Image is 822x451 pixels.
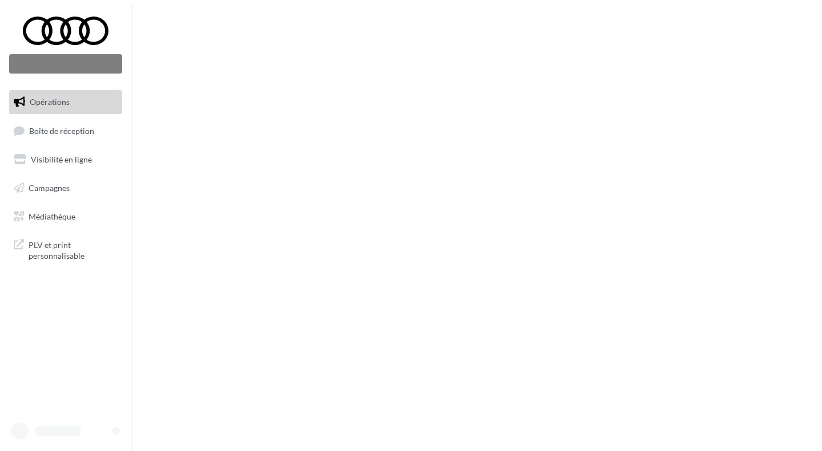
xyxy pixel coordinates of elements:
span: Campagnes [29,183,70,193]
div: Nouvelle campagne [9,54,122,74]
a: Visibilité en ligne [7,148,124,172]
a: Médiathèque [7,205,124,229]
span: PLV et print personnalisable [29,237,118,262]
span: Visibilité en ligne [31,155,92,164]
a: Campagnes [7,176,124,200]
a: Opérations [7,90,124,114]
span: Médiathèque [29,211,75,221]
span: Boîte de réception [29,125,94,135]
a: Boîte de réception [7,119,124,143]
span: Opérations [30,97,70,107]
a: PLV et print personnalisable [7,233,124,266]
